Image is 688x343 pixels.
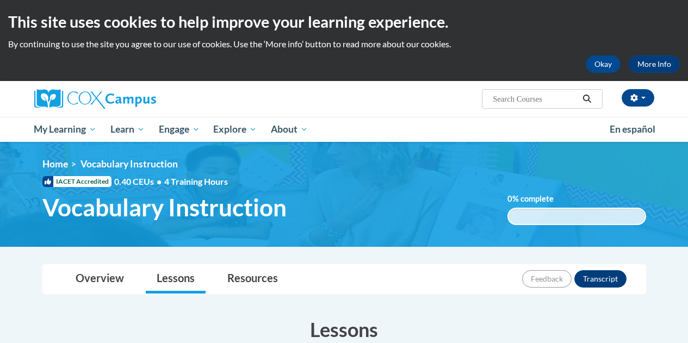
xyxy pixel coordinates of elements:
p: By continuing to use the site you agree to our use of cookies. Use the ‘More info’ button to read... [8,38,680,50]
a: More Info [629,55,680,73]
label: % complete [507,193,570,205]
a: Learn [103,117,152,142]
button: Transcript [574,270,627,288]
a: My Learning [27,117,104,142]
span: 4 Training Hours [164,176,228,186]
h2: This site uses cookies to help improve your learning experience. [8,11,680,33]
button: Feedback [522,270,572,288]
a: Home [42,158,68,170]
button: Account Settings [622,89,654,107]
span: 0.40 CEUs [114,176,164,188]
span: Learn [110,123,145,136]
span: Vocabulary Instruction [80,158,178,170]
img: Cox Campus [34,89,156,109]
span: Explore [213,123,257,136]
div: Main menu [26,117,662,142]
span: About [271,123,308,136]
a: About [264,117,315,142]
span: Vocabulary Instruction [42,193,287,222]
input: Search Courses [492,92,579,105]
a: Resources [216,265,289,294]
span: En español [610,123,655,135]
a: Explore [206,117,264,142]
a: En español [603,118,662,141]
button: Okay [586,55,621,73]
a: Overview [65,265,135,294]
button: Search [579,92,595,105]
span: IACET Accredited [42,176,111,187]
span: 0 [507,194,512,203]
span: My Learning [34,123,96,136]
a: Lessons [146,265,206,294]
span: • [157,176,162,186]
a: Engage [152,117,207,142]
span: Engage [159,123,200,136]
a: Cox Campus [34,89,230,109]
h3: Lessons [42,316,646,343]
